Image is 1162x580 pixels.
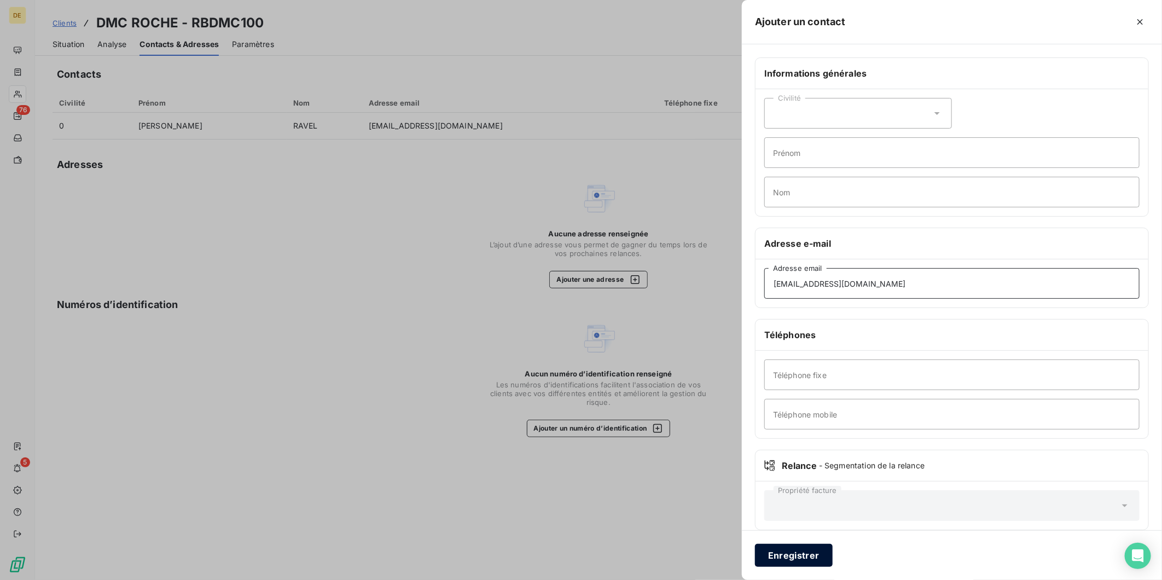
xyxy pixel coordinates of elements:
input: placeholder [764,137,1140,168]
h6: Informations générales [764,67,1140,80]
div: Open Intercom Messenger [1125,543,1151,569]
div: Relance [764,459,1140,472]
input: placeholder [764,399,1140,430]
span: - Segmentation de la relance [819,460,925,471]
h6: Téléphones [764,328,1140,341]
input: placeholder [764,177,1140,207]
input: placeholder [764,268,1140,299]
h5: Ajouter un contact [755,14,846,30]
h6: Adresse e-mail [764,237,1140,250]
input: placeholder [764,359,1140,390]
button: Enregistrer [755,544,833,567]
